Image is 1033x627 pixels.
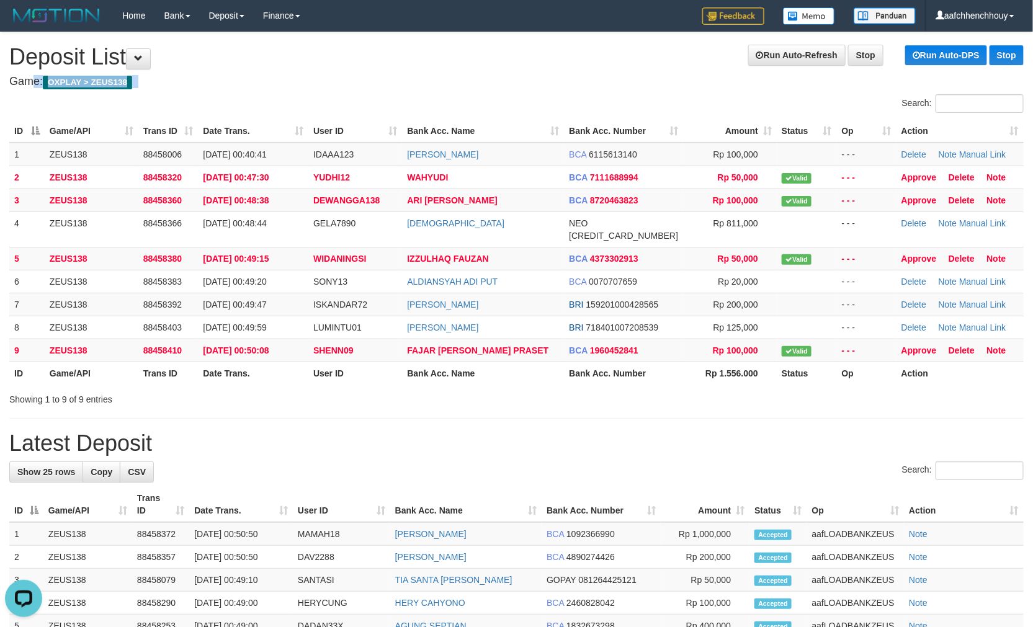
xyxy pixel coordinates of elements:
[132,592,189,615] td: 88458290
[837,211,897,247] td: - - -
[901,172,937,182] a: Approve
[120,461,154,482] a: CSV
[754,553,792,563] span: Accepted
[132,487,189,522] th: Trans ID: activate to sort column ascending
[395,529,467,539] a: [PERSON_NAME]
[45,189,138,211] td: ZEUS138
[43,522,132,546] td: ZEUS138
[661,569,749,592] td: Rp 50,000
[936,94,1024,113] input: Search:
[9,339,45,362] td: 9
[547,552,564,562] span: BCA
[203,254,269,264] span: [DATE] 00:49:15
[909,598,928,608] a: Note
[91,467,112,477] span: Copy
[807,569,905,592] td: aafLOADBANKZEUS
[987,195,1006,205] a: Note
[313,218,356,228] span: GELA7890
[777,362,837,385] th: Status
[83,461,120,482] a: Copy
[661,522,749,546] td: Rp 1,000,000
[203,218,266,228] span: [DATE] 00:48:44
[407,277,498,287] a: ALDIANSYAH ADI PUT
[909,575,928,585] a: Note
[713,195,758,205] span: Rp 100,000
[9,247,45,270] td: 5
[407,172,448,182] a: WAHYUDI
[132,569,189,592] td: 88458079
[45,166,138,189] td: ZEUS138
[143,149,182,159] span: 88458006
[661,487,749,522] th: Amount: activate to sort column ascending
[837,270,897,293] td: - - -
[395,598,465,608] a: HERY CAHYONO
[901,254,937,264] a: Approve
[754,598,792,609] span: Accepted
[198,120,308,143] th: Date Trans.: activate to sort column ascending
[43,592,132,615] td: ZEUS138
[45,211,138,247] td: ZEUS138
[939,218,957,228] a: Note
[901,149,926,159] a: Delete
[313,195,380,205] span: DEWANGGA138
[189,487,293,522] th: Date Trans.: activate to sort column ascending
[897,362,1024,385] th: Action
[904,487,1024,522] th: Action: activate to sort column ascending
[293,592,390,615] td: HERYCUNG
[143,322,182,332] span: 88458403
[837,143,897,166] td: - - -
[407,300,478,309] a: [PERSON_NAME]
[807,546,905,569] td: aafLOADBANKZEUS
[837,339,897,362] td: - - -
[713,300,758,309] span: Rp 200,000
[566,552,615,562] span: Copy 4890274426 to clipboard
[547,529,564,539] span: BCA
[854,7,916,24] img: panduan.png
[293,522,390,546] td: MAMAH18
[17,467,75,477] span: Show 25 rows
[782,196,812,207] span: Valid transaction
[754,530,792,540] span: Accepted
[402,362,564,385] th: Bank Acc. Name
[901,218,926,228] a: Delete
[848,45,883,66] a: Stop
[132,546,189,569] td: 88458357
[661,592,749,615] td: Rp 100,000
[897,120,1024,143] th: Action: activate to sort column ascending
[390,487,542,522] th: Bank Acc. Name: activate to sort column ascending
[43,487,132,522] th: Game/API: activate to sort column ascending
[203,277,266,287] span: [DATE] 00:49:20
[837,120,897,143] th: Op: activate to sort column ascending
[203,345,269,355] span: [DATE] 00:50:08
[313,172,350,182] span: YUDHI12
[569,322,583,332] span: BRI
[407,218,504,228] a: [DEMOGRAPHIC_DATA]
[748,45,846,66] a: Run Auto-Refresh
[308,120,402,143] th: User ID: activate to sort column ascending
[407,149,478,159] a: [PERSON_NAME]
[959,218,1006,228] a: Manual Link
[9,166,45,189] td: 2
[198,362,308,385] th: Date Trans.
[542,487,661,522] th: Bank Acc. Number: activate to sort column ascending
[590,345,638,355] span: Copy 1960452841 to clipboard
[395,575,512,585] a: TIA SANTA [PERSON_NAME]
[713,149,758,159] span: Rp 100,000
[713,218,758,228] span: Rp 811,000
[949,195,975,205] a: Delete
[807,522,905,546] td: aafLOADBANKZEUS
[45,247,138,270] td: ZEUS138
[987,345,1006,355] a: Note
[569,254,588,264] span: BCA
[949,172,975,182] a: Delete
[293,546,390,569] td: DAV2288
[45,362,138,385] th: Game/API
[407,345,548,355] a: FAJAR [PERSON_NAME] PRASET
[407,254,488,264] a: IZZULHAQ FAUZAN
[203,149,266,159] span: [DATE] 00:40:41
[45,120,138,143] th: Game/API: activate to sort column ascending
[782,346,812,357] span: Valid transaction
[718,277,758,287] span: Rp 20,000
[45,270,138,293] td: ZEUS138
[905,45,987,65] a: Run Auto-DPS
